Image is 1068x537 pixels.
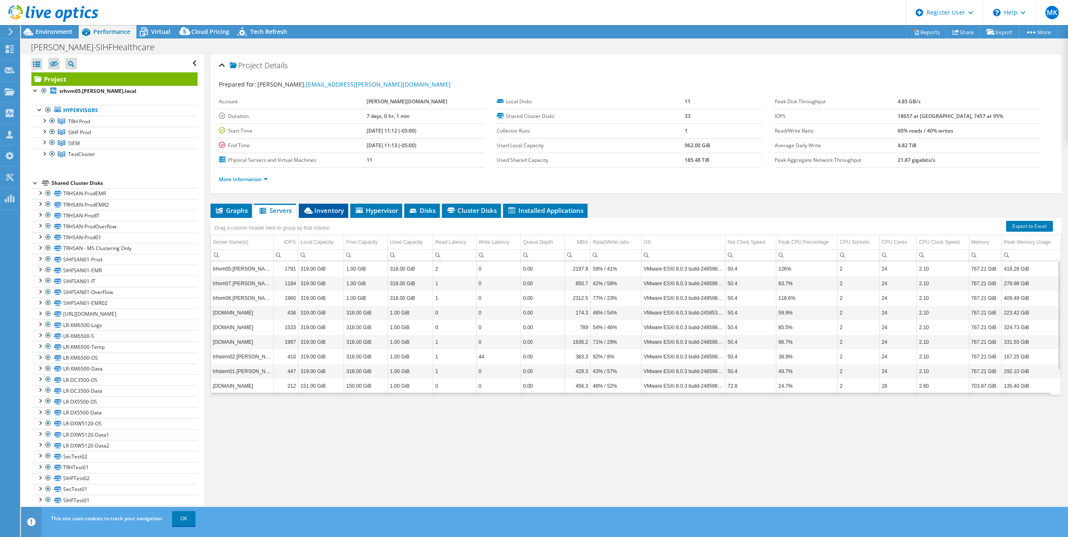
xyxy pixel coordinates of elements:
[273,305,298,320] td: Column IOPS, Value 436
[917,349,969,364] td: Column CPU Clock Speed, Value 2.10
[51,178,198,188] div: Shared Cluster Disks
[641,276,725,291] td: Column OS, Value VMware ESXi 8.0.3 build-24859861
[837,291,879,305] td: Column CPU Sockets, Value 2
[151,28,170,36] span: Virtual
[641,291,725,305] td: Column OS, Value VMware ESXi 8.0.3 build-24859861
[264,60,288,70] span: Details
[879,349,917,364] td: Column CPU Cores, Value 24
[344,335,388,349] td: Column Free Capacity, Value 318.00 GiB
[31,276,198,286] a: SIHFSAN01-IT
[521,305,565,320] td: Column Queue Depth, Value 0.00
[388,364,433,378] td: Column Used Capacity, Value 1.00 GiB
[725,249,776,261] td: Column Net Clock Speed, Filter cell
[898,98,921,105] b: 4.85 GB/s
[344,235,388,250] td: Free Capacity Column
[1001,276,1061,291] td: Column Peak Memory Usage, Value 278.98 GiB
[433,235,476,250] td: Read Latency Column
[476,235,521,250] td: Write Latency Column
[725,291,776,305] td: Column Net Clock Speed, Value 50.4
[969,364,1001,378] td: Column Memory, Value 767.21 GiB
[641,364,725,378] td: Column OS, Value VMware ESXi 8.0.3 build-24859861
[565,276,590,291] td: Column MB/s, Value 850.7
[969,378,1001,393] td: Column Memory, Value 703.87 GiB
[1001,335,1061,349] td: Column Peak Memory Usage, Value 331.55 GiB
[31,210,198,221] a: TRHSAN-ProdIT
[273,378,298,393] td: Column IOPS, Value 212
[433,320,476,335] td: Column Read Latency, Value 0
[879,335,917,349] td: Column CPU Cores, Value 24
[776,364,838,378] td: Column Peak CPU Percentage, Value 49.7%
[969,249,1001,261] td: Column Memory, Filter cell
[590,335,641,349] td: Column Read/Write ratio, Value 71% / 29%
[31,265,198,276] a: SIHFSAN01-EMR
[725,320,776,335] td: Column Net Clock Speed, Value 50.4
[388,335,433,349] td: Column Used Capacity, Value 1.00 GiB
[969,320,1001,335] td: Column Memory, Value 767.21 GiB
[476,249,521,261] td: Column Write Latency, Filter cell
[298,305,344,320] td: Column Local Capacity, Value 319.00 GiB
[211,261,274,276] td: Column Server Name(s), Value trhvm05.touchette.local
[1001,235,1061,250] td: Peak Memory Usage Column
[776,291,838,305] td: Column Peak CPU Percentage, Value 118.6%
[31,341,198,352] a: LR-XM6500-Temp
[725,364,776,378] td: Column Net Clock Speed, Value 50.4
[521,349,565,364] td: Column Queue Depth, Value 0.00
[917,291,969,305] td: Column CPU Clock Speed, Value 2.10
[31,138,198,148] a: SIEM
[898,113,1003,120] b: 18657 at [GEOGRAPHIC_DATA], 7457 at 95%
[211,364,274,378] td: Column Server Name(s), Value trhsiem01.touchette.local
[521,291,565,305] td: Column Queue Depth, Value 0.00
[344,305,388,320] td: Column Free Capacity, Value 318.00 GiB
[219,97,367,106] label: Account
[93,28,130,36] span: Performance
[776,249,838,261] td: Column Peak CPU Percentage, Filter cell
[497,97,685,106] label: Local Disks
[68,118,90,125] span: TRH Prod
[993,9,1001,16] svg: \n
[980,26,1019,38] a: Export
[725,305,776,320] td: Column Net Clock Speed, Value 50.4
[476,291,521,305] td: Column Write Latency, Value 0
[211,218,1061,396] div: Data grid
[433,305,476,320] td: Column Read Latency, Value 0
[776,349,838,364] td: Column Peak CPU Percentage, Value 38.9%
[31,495,198,506] a: SIHFTest01
[476,378,521,393] td: Column Write Latency, Value 0
[215,206,248,215] span: Graphs
[879,276,917,291] td: Column CPU Cores, Value 24
[388,235,433,250] td: Used Capacity Column
[476,335,521,349] td: Column Write Latency, Value 0
[344,349,388,364] td: Column Free Capacity, Value 318.00 GiB
[565,335,590,349] td: Column MB/s, Value 1636.2
[433,364,476,378] td: Column Read Latency, Value 1
[590,276,641,291] td: Column Read/Write ratio, Value 42% / 58%
[388,249,433,261] td: Column Used Capacity, Filter cell
[388,349,433,364] td: Column Used Capacity, Value 1.00 GiB
[837,261,879,276] td: Column CPU Sockets, Value 2
[565,235,590,250] td: MB/s Column
[1001,291,1061,305] td: Column Peak Memory Usage, Value 409.49 GiB
[1001,320,1061,335] td: Column Peak Memory Usage, Value 324.73 GiB
[31,232,198,243] a: TRHSAN-Prod01
[590,378,641,393] td: Column Read/Write ratio, Value 48% / 52%
[497,141,685,150] label: Used Local Capacity
[837,249,879,261] td: Column CPU Sockets, Filter cell
[776,320,838,335] td: Column Peak CPU Percentage, Value 85.5%
[219,156,367,164] label: Physical Servers and Virtual Machines
[879,364,917,378] td: Column CPU Cores, Value 24
[367,127,416,134] b: [DATE] 11:12 (-05:00)
[191,28,229,36] span: Cloud Pricing
[31,221,198,232] a: TRHSAN-ProdOverflow
[590,305,641,320] td: Column Read/Write ratio, Value 46% / 54%
[565,291,590,305] td: Column MB/s, Value 2312.5
[31,462,198,473] a: TRHTest01
[725,261,776,276] td: Column Net Clock Speed, Value 50.4
[367,113,410,120] b: 7 days, 0 hr, 1 min
[685,98,691,105] b: 11
[298,261,344,276] td: Column Local Capacity, Value 319.00 GiB
[776,276,838,291] td: Column Peak CPU Percentage, Value 83.7%
[68,151,95,158] span: TestCluster
[685,113,691,120] b: 33
[230,61,262,70] span: Project
[388,261,433,276] td: Column Used Capacity, Value 318.00 GiB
